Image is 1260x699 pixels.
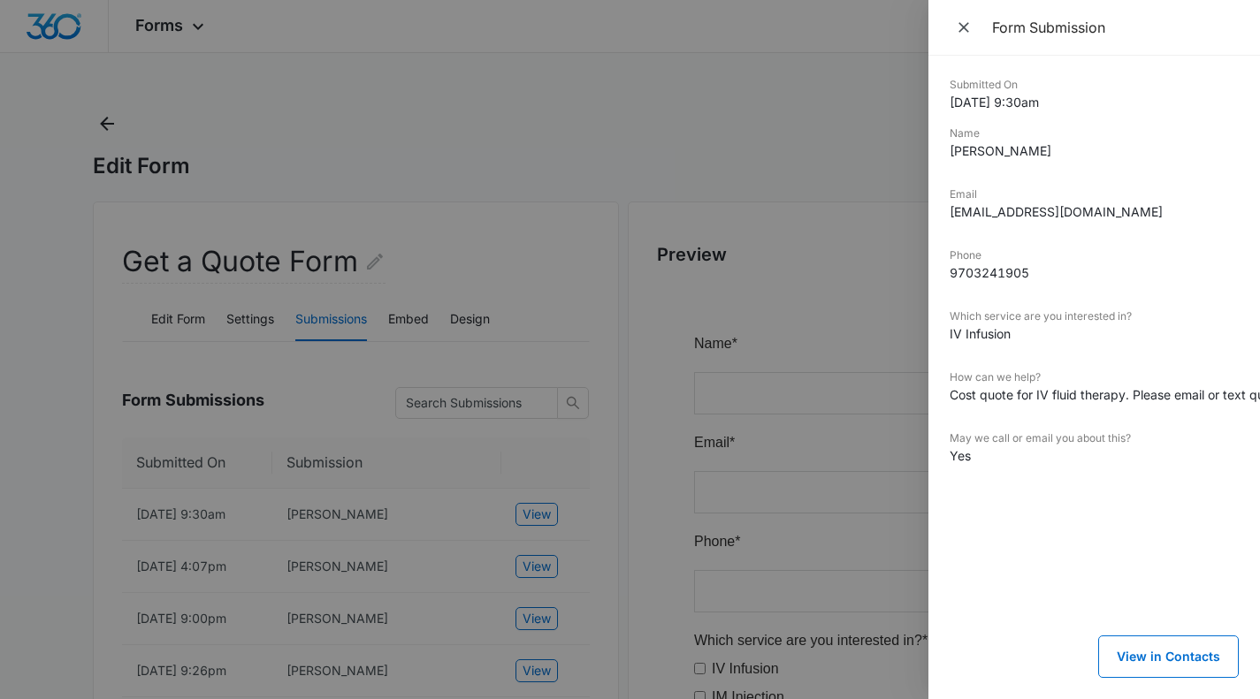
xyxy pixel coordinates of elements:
span: Name [9,11,47,27]
small: You agree to receive future emails and understand you may opt-out at any time [9,652,402,686]
dd: Cost quote for IV fluid therapy. Please email or text quote. [950,385,1239,404]
span: Email [9,110,44,125]
span: May we call or email you about this? [9,589,237,604]
dt: May we call or email you about this? [950,430,1239,446]
dd: [DATE] 9:30am [950,93,1239,111]
dt: Which service are you interested in? [950,308,1239,324]
label: HBOT [27,391,65,412]
dt: Email [950,186,1239,202]
dt: Phone [950,247,1239,263]
dt: How can we help? [950,369,1239,385]
span: How can we help? [9,467,125,482]
span: Phone [9,209,50,224]
dd: [PERSON_NAME] [950,141,1239,160]
dd: 9703241905 [950,263,1239,282]
div: Form Submission [992,18,1239,37]
span: Which service are you interested in? [9,308,237,323]
dd: [EMAIL_ADDRESS][DOMAIN_NAME] [950,202,1239,221]
dd: Yes [950,446,1239,465]
label: IV Infusion [27,334,94,355]
label: NAD+ [27,419,65,440]
dt: Name [950,125,1239,141]
dt: Submitted On [950,77,1239,93]
span: Close [955,15,976,40]
dd: IV Infusion [950,324,1239,343]
label: IM Injection [27,362,99,384]
button: View in Contacts [1098,635,1239,678]
button: Close [950,14,981,41]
